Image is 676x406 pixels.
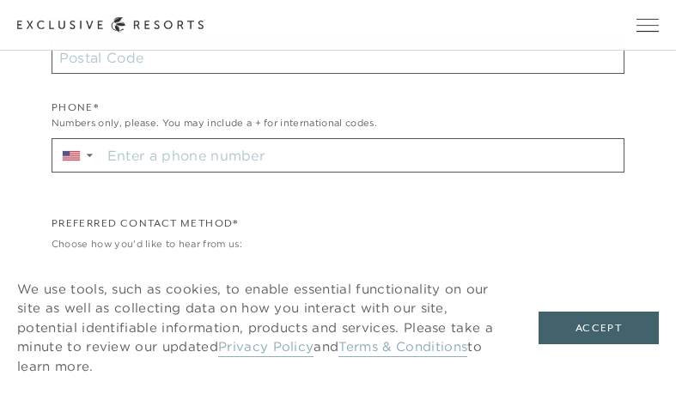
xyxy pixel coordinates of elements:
div: Choose how you'd like to hear from us: [52,237,625,251]
legend: Preferred Contact Method* [52,215,239,240]
a: Terms & Conditions [338,338,467,357]
div: Numbers only, please. You may include a + for international codes. [52,116,625,130]
input: Postal Code [52,41,625,74]
div: Phone* [52,100,625,116]
input: Enter a phone number [101,139,624,172]
button: Accept [539,312,659,344]
p: We use tools, such as cookies, to enable essential functionality on our site as well as collectin... [17,280,504,377]
div: Country Code Selector [52,139,101,172]
a: Privacy Policy [218,338,314,357]
button: Open navigation [636,19,659,31]
span: ▼ [84,150,95,161]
